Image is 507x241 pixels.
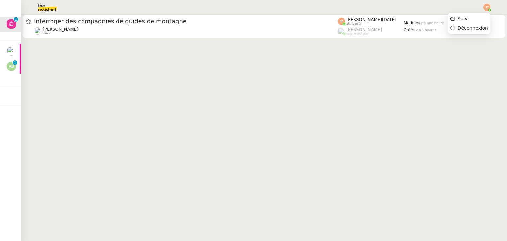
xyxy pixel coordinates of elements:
span: Créé [404,28,413,32]
span: [PERSON_NAME] [346,27,382,32]
span: Déconnexion [458,25,488,31]
span: client [43,32,51,35]
span: suppervisé par [346,32,368,36]
nz-badge-sup: 1 [14,17,18,22]
img: svg [338,18,345,25]
img: users%2FoFdbodQ3TgNoWt9kP3GXAs5oaCq1%2Favatar%2Fprofile-pic.png [338,28,345,35]
app-user-label: suppervisé par [338,27,404,36]
app-user-detailed-label: client [34,27,338,35]
p: 1 [14,60,16,66]
span: Modifié [404,21,418,25]
img: svg [7,62,16,71]
span: attribué à [346,22,361,26]
img: svg [483,4,490,11]
nz-badge-sup: 1 [13,60,17,65]
app-user-label: attribué à [338,17,404,26]
p: 1 [15,17,17,23]
span: [PERSON_NAME] [43,27,78,32]
span: Suivi [458,16,469,21]
img: users%2F37wbV9IbQuXMU0UH0ngzBXzaEe12%2Favatar%2Fcba66ece-c48a-48c8-9897-a2adc1834457 [34,27,41,35]
img: users%2F3XW7N0tEcIOoc8sxKxWqDcFn91D2%2Favatar%2F5653ca14-9fea-463f-a381-ec4f4d723a3b [7,47,16,56]
span: il y a une heure [418,21,444,25]
span: Interroger des compagnies de guides de montagne [34,18,338,24]
span: [PERSON_NAME][DATE] [346,17,396,22]
span: il y a 5 heures [413,28,436,32]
